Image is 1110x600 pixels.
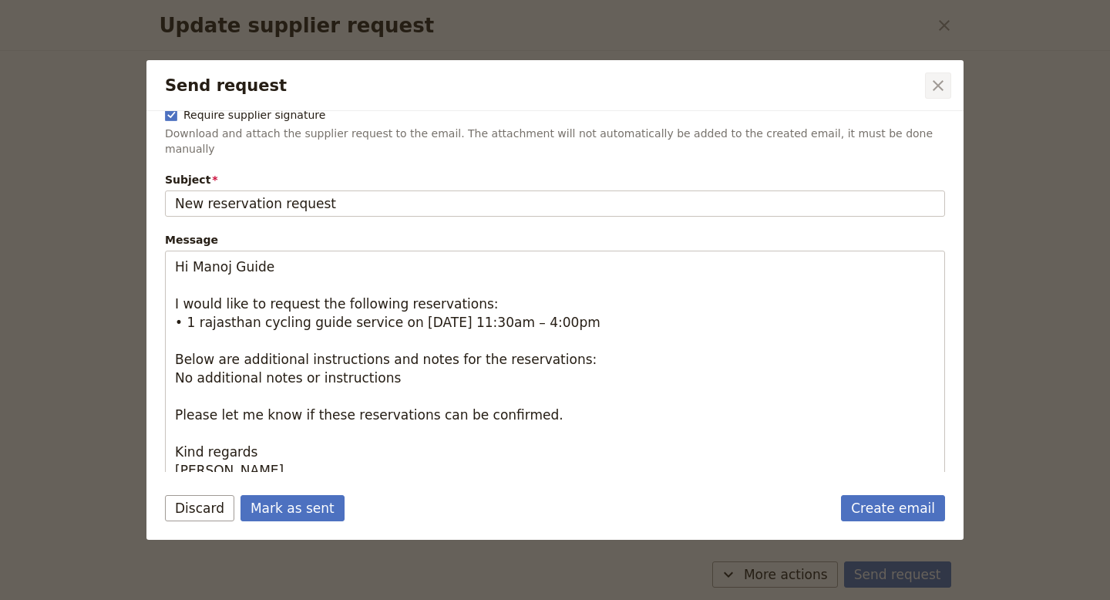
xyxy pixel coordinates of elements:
[165,251,945,487] textarea: Message
[165,172,945,187] span: Subject
[165,232,945,248] span: Message
[183,107,325,123] span: Require supplier signature
[165,74,922,97] h2: Send request
[165,495,234,521] button: Discard
[240,495,345,521] button: Mark as sent
[841,495,945,521] a: Create email
[925,72,951,99] button: Close dialog
[165,190,945,217] input: Subject
[165,126,945,157] p: Download and attach the supplier request to the email. The attachment will not automatically be a...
